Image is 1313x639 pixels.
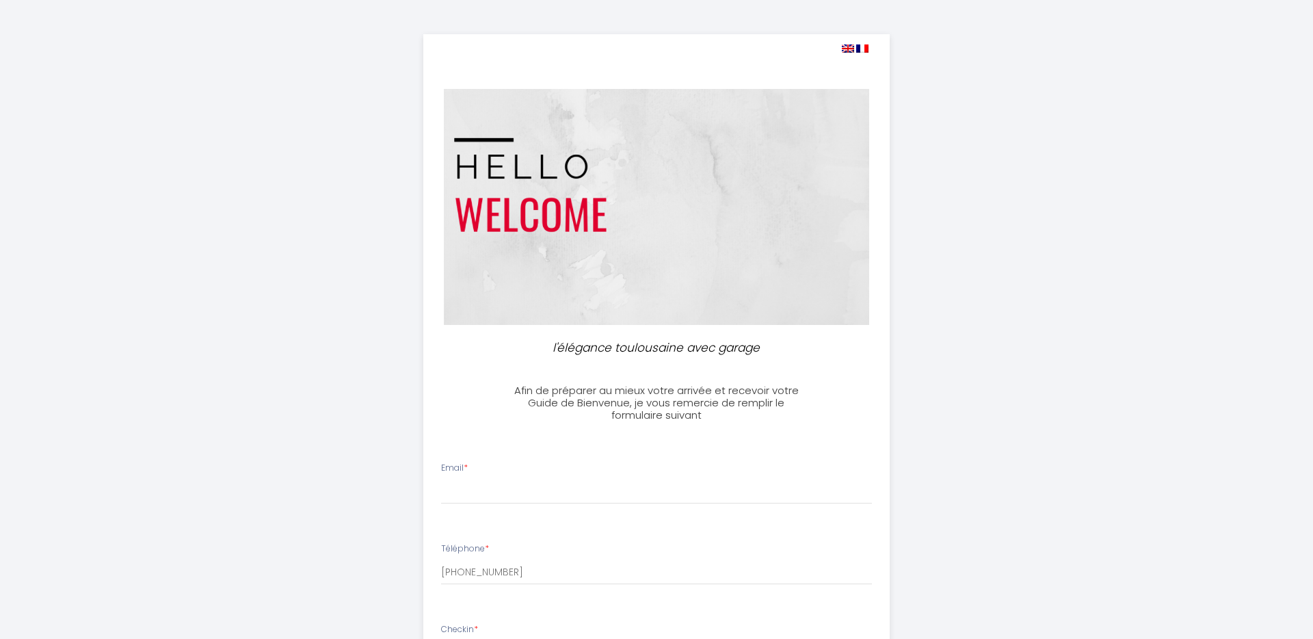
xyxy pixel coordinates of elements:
[504,384,808,421] h3: Afin de préparer au mieux votre arrivée et recevoir votre Guide de Bienvenue, je vous remercie de...
[441,462,468,475] label: Email
[856,44,868,53] img: fr.png
[510,339,803,357] p: l'élégance toulousaine avec garage
[441,623,478,636] label: Checkin
[441,543,489,556] label: Téléphone
[842,44,854,53] img: en.png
